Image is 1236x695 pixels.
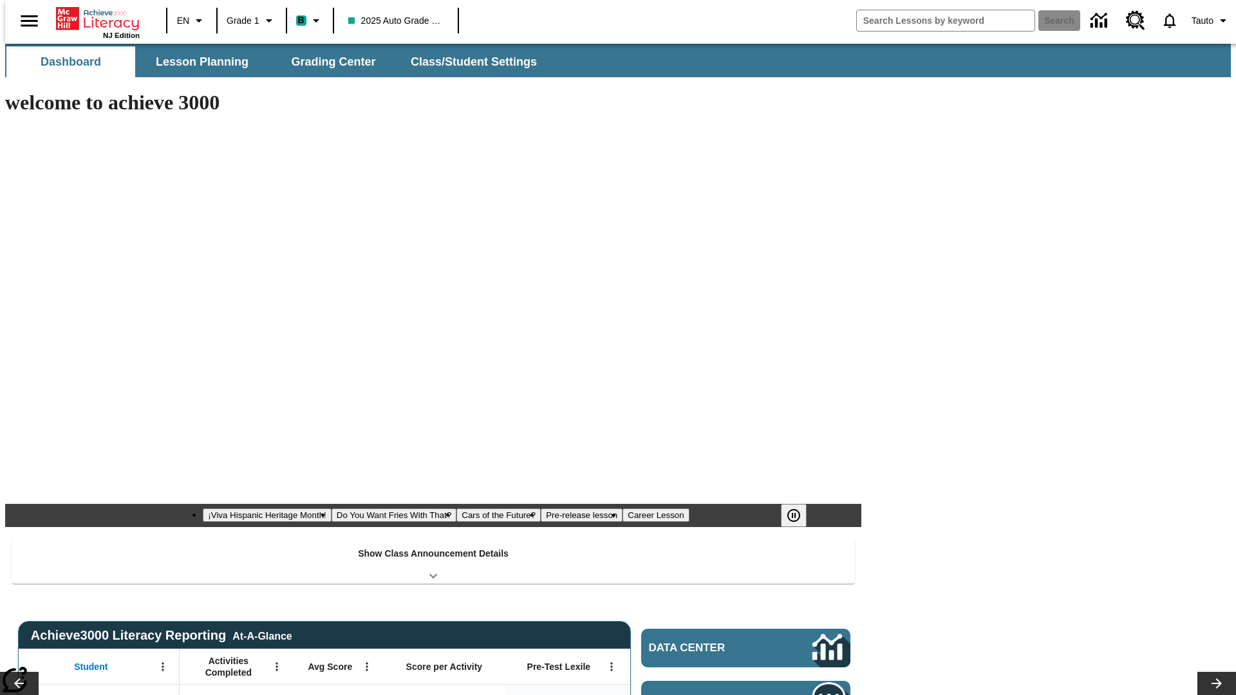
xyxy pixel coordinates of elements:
[5,46,548,77] div: SubNavbar
[138,46,267,77] button: Lesson Planning
[781,504,819,527] div: Pause
[232,628,292,642] div: At-A-Glance
[857,10,1035,31] input: search field
[153,657,173,676] button: Open Menu
[1197,672,1236,695] button: Lesson carousel, Next
[527,661,591,672] span: Pre-Test Lexile
[56,6,140,32] a: Home
[291,9,329,32] button: Boost Class color is teal. Change class color
[308,661,352,672] span: Avg Score
[6,46,135,77] button: Dashboard
[5,91,861,115] h1: welcome to achieve 3000
[1083,3,1118,39] a: Data Center
[221,9,282,32] button: Grade: Grade 1, Select a grade
[269,46,398,77] button: Grading Center
[1153,4,1186,37] a: Notifications
[357,657,377,676] button: Open Menu
[411,55,537,69] span: Class/Student Settings
[781,504,807,527] button: Pause
[358,547,509,561] p: Show Class Announcement Details
[177,14,189,28] span: EN
[541,508,623,522] button: Slide 4 Pre-release lesson
[623,508,689,522] button: Slide 5 Career Lesson
[348,14,444,28] span: 2025 Auto Grade 1 A
[10,2,48,40] button: Open side menu
[227,14,259,28] span: Grade 1
[31,628,292,643] span: Achieve3000 Literacy Reporting
[171,9,212,32] button: Language: EN, Select a language
[267,657,286,676] button: Open Menu
[74,661,108,672] span: Student
[56,5,140,39] div: Home
[5,44,1231,77] div: SubNavbar
[298,12,304,28] span: B
[156,55,248,69] span: Lesson Planning
[332,508,457,522] button: Slide 2 Do You Want Fries With That?
[649,642,769,654] span: Data Center
[400,46,547,77] button: Class/Student Settings
[1118,3,1153,38] a: Resource Center, Will open in new tab
[1186,9,1236,32] button: Profile/Settings
[186,655,271,678] span: Activities Completed
[103,32,140,39] span: NJ Edition
[203,508,331,522] button: Slide 1 ¡Viva Hispanic Heritage Month!
[406,661,483,672] span: Score per Activity
[641,629,850,667] a: Data Center
[1192,14,1213,28] span: Tauto
[291,55,375,69] span: Grading Center
[456,508,541,522] button: Slide 3 Cars of the Future?
[602,657,621,676] button: Open Menu
[41,55,101,69] span: Dashboard
[12,539,855,584] div: Show Class Announcement Details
